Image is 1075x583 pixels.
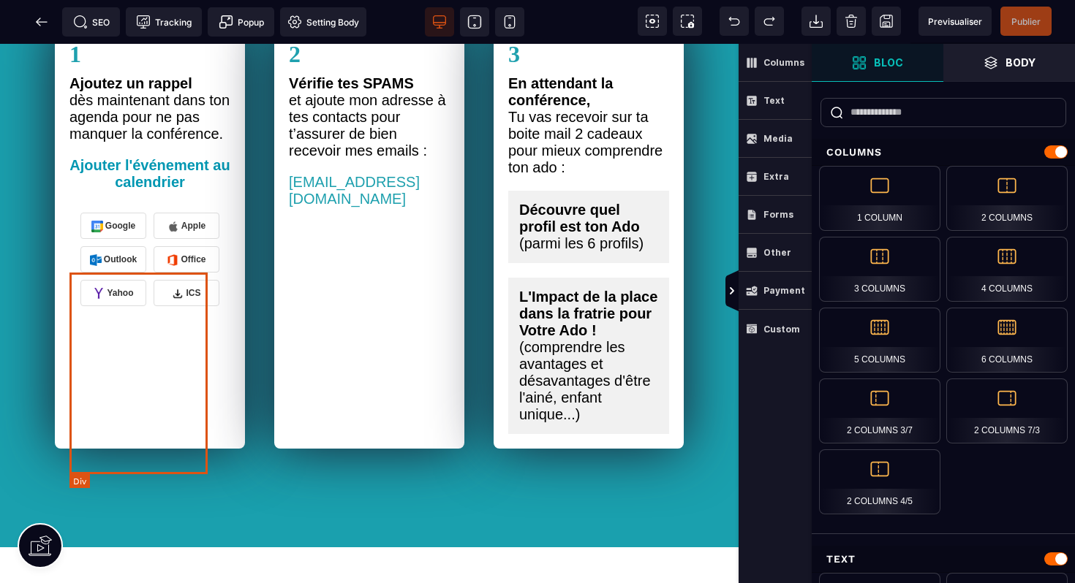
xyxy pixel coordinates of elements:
img: Apple [167,177,179,188]
span: Open Blocks [812,44,943,82]
strong: Payment [763,285,805,296]
text: [EMAIL_ADDRESS][DOMAIN_NAME] [289,130,450,178]
div: v 4.0.25 [41,23,72,35]
a: Yahoo [80,236,146,262]
div: 2 Columns 4/5 [819,449,940,514]
span: Setting Body [287,15,359,29]
span: Tracking [136,15,192,29]
span: SEO [73,15,110,29]
span: Screenshot [673,7,702,36]
text: Tu vas recevoir sur ta boite mail 2 cadeaux pour mieux comprendre ton ado : [508,65,669,147]
img: Google [91,177,103,188]
strong: Custom [763,324,800,335]
strong: Extra [763,171,789,182]
div: 2 Columns [946,166,1068,231]
a: Office [154,202,219,229]
img: logo_orange.svg [23,23,35,35]
p: Ajouter l'événement au calendrier [69,113,230,147]
strong: Other [763,247,791,258]
div: Columns [812,139,1075,166]
div: Domaine [75,86,113,96]
text: et ajoute mon adresse à tes contacts pour t’assurer de bien recevoir mes emails : [289,48,450,130]
img: Yahoo [93,244,105,256]
span: Previsualiser [928,16,982,27]
span: Preview [919,7,992,36]
div: 4 Columns [946,237,1068,302]
div: Text [812,546,1075,573]
span: View components [638,7,667,36]
strong: Columns [763,57,804,68]
a: ICS [154,236,219,262]
span: Publier [1011,16,1041,27]
a: Outlook [80,202,146,229]
img: Outlook [90,210,102,222]
text: L'Impact de la place dans la fratrie pour Votre Ado ! [519,245,658,295]
img: Office 365 [167,210,178,222]
div: 2 Columns 3/7 [819,378,940,443]
img: ICS [172,244,184,256]
text: Vérifie tes SPAMS [289,31,450,48]
img: website_grey.svg [23,38,35,50]
div: Domaine: [DOMAIN_NAME] [38,38,165,50]
text: (comprendre les avantages et désavantages d'être l'ainé, enfant unique...) [519,295,658,379]
div: 1 Column [819,166,940,231]
text: (parmi les 6 profils) [519,191,658,208]
div: Mots-clés [182,86,224,96]
strong: Forms [763,209,793,220]
strong: Media [763,133,793,144]
text: Ajoutez un rappel [69,31,230,48]
span: Open Layer Manager [943,44,1075,82]
a: Apple [154,169,219,195]
strong: Body [1006,57,1036,68]
img: tab_keywords_by_traffic_grey.svg [166,85,178,96]
a: Google [80,169,146,195]
div: 2 Columns 7/3 [946,378,1068,443]
div: 6 Columns [946,308,1068,373]
img: tab_domain_overview_orange.svg [59,85,71,96]
span: Popup [219,15,264,29]
strong: Text [763,95,785,106]
text: Découvre quel profil est ton Ado [519,158,658,191]
div: 5 Columns [819,308,940,373]
div: 3 Columns [819,237,940,302]
text: En attendant la conférence, [508,31,669,65]
text: dès maintenant dans ton agenda pour ne pas manquer la conférence. [69,48,230,113]
strong: Bloc [874,57,903,68]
